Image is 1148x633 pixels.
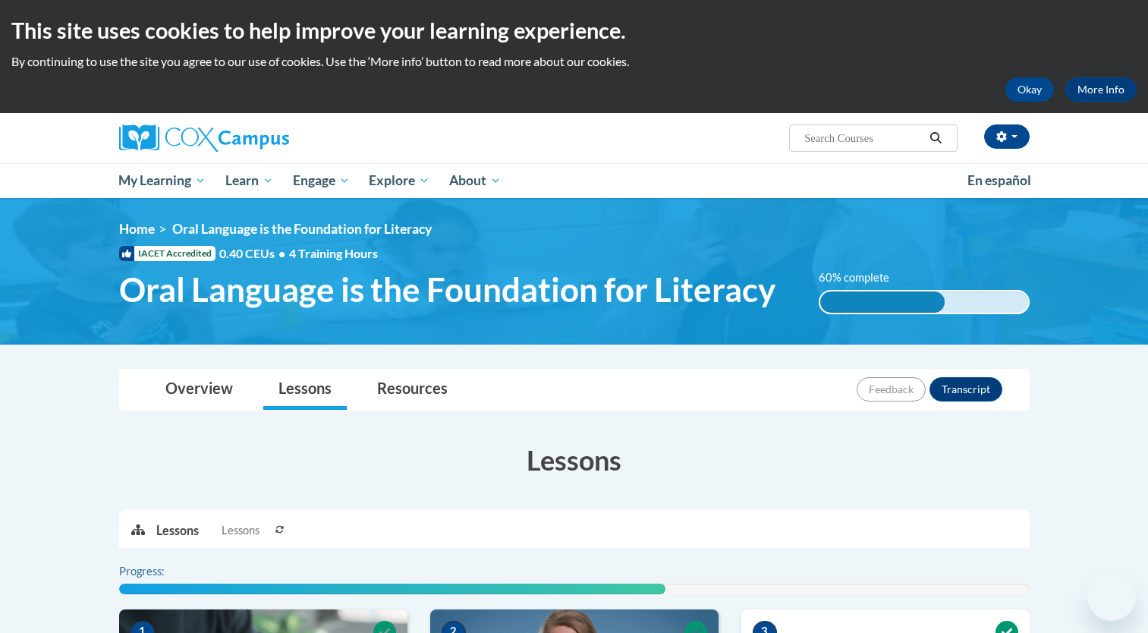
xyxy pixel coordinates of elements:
a: Explore [359,163,439,198]
span: 0.40 CEUs [219,245,289,262]
label: Progress: [119,563,206,580]
div: Main menu [96,163,1052,198]
span: IACET Accredited [119,246,215,261]
a: Overview [150,370,248,410]
h3: Lessons [119,441,1030,479]
a: My Learning [109,163,216,198]
span: Explore [369,172,429,190]
a: More Info [1065,77,1137,102]
button: Transcript [929,377,1002,402]
span: My Learning [118,172,206,190]
p: By continuing to use the site you agree to our use of cookies. Use the ‘More info’ button to read... [11,53,1137,70]
img: Cox Campus [119,124,289,152]
button: Okay [1005,77,1054,102]
a: About [439,163,511,198]
button: Search [924,129,947,147]
a: Cox Campus [119,124,407,152]
span: En español [967,172,1031,188]
a: En español [958,165,1041,197]
input: Search Courses [803,129,924,147]
a: Lessons [263,370,347,410]
span: Learn [225,172,273,190]
span: 4 Training Hours [289,246,378,260]
span: Oral Language is the Foundation for Literacy [119,269,775,310]
button: Account Settings [984,124,1030,149]
span: • [278,246,285,260]
button: Feedback [857,377,926,402]
p: Lessons [156,522,199,539]
h2: This site uses cookies to help improve your learning experience. [11,15,1137,46]
a: Home [119,221,155,237]
span: Lessons [222,522,259,539]
span: Oral Language is the Foundation for Literacy [172,221,432,237]
a: Learn [215,163,283,198]
span: About [449,172,501,190]
div: 60% complete [820,291,945,313]
label: 60% complete [819,269,906,286]
span: Engage [293,172,350,190]
a: Engage [283,163,360,198]
iframe: Button to launch messaging window [1087,572,1136,621]
a: Resources [362,370,463,410]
